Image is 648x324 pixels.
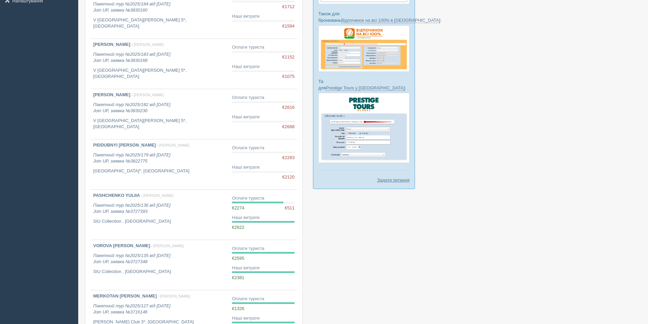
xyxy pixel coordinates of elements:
[93,42,130,47] b: [PERSON_NAME]
[232,114,295,120] div: Наші витрати
[151,244,184,248] span: / [PERSON_NAME]
[93,17,227,30] p: V [GEOGRAPHIC_DATA][PERSON_NAME] 5*, [GEOGRAPHIC_DATA]
[93,92,130,97] b: [PERSON_NAME]
[93,253,170,265] i: Пакетний тур №2025/135 від [DATE] Join UP, заявка №3727348
[93,118,227,130] p: V [GEOGRAPHIC_DATA][PERSON_NAME] 5*, [GEOGRAPHIC_DATA]
[232,215,295,221] div: Наші витрати
[232,195,295,202] div: Оплати туриста
[132,93,164,97] span: / [PERSON_NAME]
[282,73,295,80] span: €1075
[318,93,410,163] img: prestige-tours-booking-form-crm-for-travel-agents.png
[282,23,295,30] span: €1594
[232,306,244,311] span: €1326
[285,205,295,211] span: €511
[282,174,295,181] span: €2120
[93,303,170,315] i: Пакетний тур №2025/127 від [DATE] Join UP, заявка №3716146
[90,240,229,290] a: VOROVA [PERSON_NAME] / [PERSON_NAME] Пакетний тур №2025/135 від [DATE]Join UP, заявка №3727348 SI...
[90,39,229,89] a: [PERSON_NAME] / [PERSON_NAME] Пакетний тур №2025/183 від [DATE]Join UP, заявка №3830168 V [GEOGRA...
[93,243,150,248] b: VOROVA [PERSON_NAME]
[93,102,170,114] i: Пакетний тур №2025/182 від [DATE] Join UP, заявка №3830230
[232,265,295,271] div: Наші витрати
[93,293,157,299] b: MERKOTAN [PERSON_NAME]
[232,205,244,210] span: €2274
[232,95,295,101] div: Оплати туриста
[282,155,295,161] span: €2283
[232,64,295,70] div: Наші витрати
[157,143,189,147] span: / [PERSON_NAME]
[90,89,229,139] a: [PERSON_NAME] / [PERSON_NAME] Пакетний тур №2025/182 від [DATE]Join UP, заявка №3830230 V [GEOGRA...
[318,25,410,72] img: otdihnavse100--%D1%84%D0%BE%D1%80%D0%BC%D0%B0-%D0%B1%D1%80%D0%BE%D0%BD%D0%B8%D1%80%D0%BE%D0%B2%D0...
[232,256,244,261] span: €2595
[93,269,227,275] p: SIU Collection , [GEOGRAPHIC_DATA]
[282,124,295,130] span: €2688
[93,168,227,174] p: [GEOGRAPHIC_DATA]*, [GEOGRAPHIC_DATA]
[93,1,170,13] i: Пакетний тур №2025/184 від [DATE] Join UP, заявка №3830160
[318,78,410,91] p: Та для :
[232,44,295,51] div: Оплати туриста
[90,190,229,240] a: PASHCHENKO YULIIA / [PERSON_NAME] Пакетний тур №2025/136 від [DATE]Join UP, заявка №3727393 SIU C...
[377,177,410,183] a: Задати питання
[232,275,244,280] span: €2381
[232,145,295,151] div: Оплати туриста
[93,218,227,225] p: SIU Collection , [GEOGRAPHIC_DATA]
[282,54,295,61] span: €1152
[93,152,170,164] i: Пакетний тур №2025/179 від [DATE] Join UP, заявка №3822775
[282,104,295,111] span: €2616
[318,11,410,23] p: Також для бронювань :
[232,164,295,171] div: Наші витрати
[232,296,295,302] div: Оплати туриста
[93,193,140,198] b: PASHCHENKO YULIIA
[93,203,170,214] i: Пакетний тур №2025/136 від [DATE] Join UP, заявка №3727393
[232,315,295,322] div: Наші витрати
[341,18,440,23] a: Відпочинок на всі 100% в [GEOGRAPHIC_DATA]
[282,4,295,10] span: €1712
[232,245,295,252] div: Оплати туриста
[93,142,156,148] b: PIDDUBNYI [PERSON_NAME]
[93,67,227,80] p: V [GEOGRAPHIC_DATA][PERSON_NAME] 5*, [GEOGRAPHIC_DATA]
[132,42,164,47] span: / [PERSON_NAME]
[93,52,170,63] i: Пакетний тур №2025/183 від [DATE] Join UP, заявка №3830168
[326,85,405,91] a: Prestige Tours у [GEOGRAPHIC_DATA]
[90,139,229,189] a: PIDDUBNYI [PERSON_NAME] / [PERSON_NAME] Пакетний тур №2025/179 від [DATE]Join UP, заявка №3822775...
[141,193,173,198] span: / [PERSON_NAME]
[158,294,190,298] span: / [PERSON_NAME]
[232,225,244,230] span: €2622
[232,13,295,20] div: Наші витрати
